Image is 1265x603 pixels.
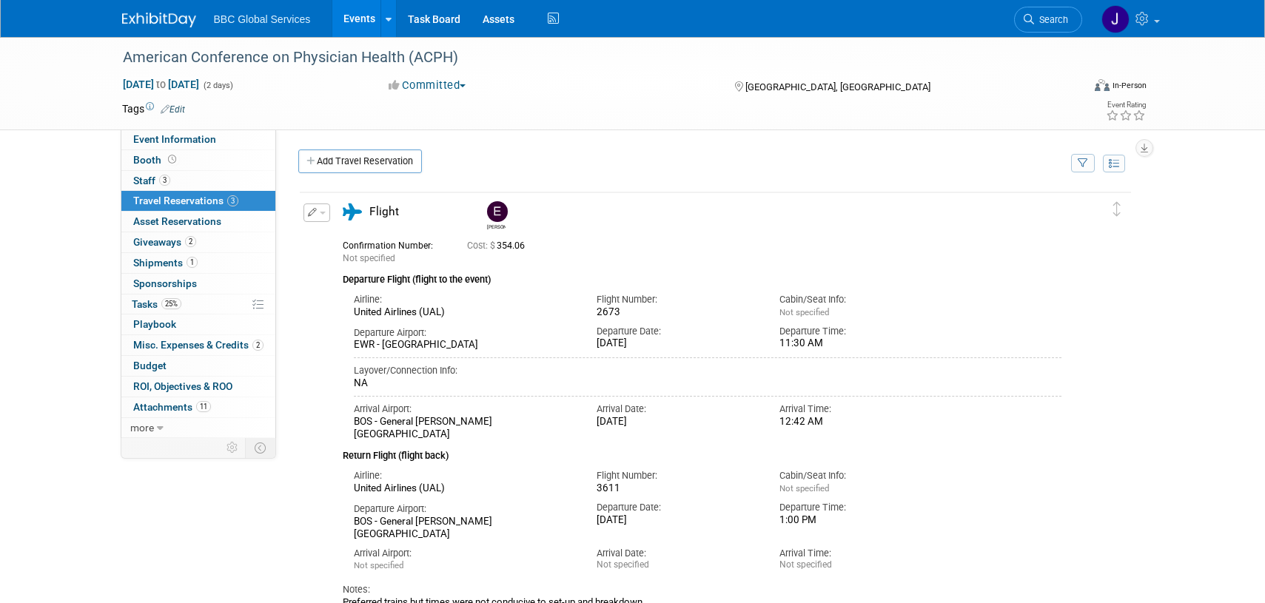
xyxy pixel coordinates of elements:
[202,81,233,90] span: (2 days)
[165,154,179,165] span: Booth not reserved yet
[121,212,275,232] a: Asset Reservations
[779,307,829,317] span: Not specified
[354,482,575,495] div: United Airlines (UAL)
[597,306,757,319] div: 2673
[245,438,275,457] td: Toggle Event Tabs
[133,339,264,351] span: Misc. Expenses & Credits
[121,232,275,252] a: Giveaways2
[122,13,196,27] img: ExhibitDay
[121,150,275,170] a: Booth
[597,325,757,338] div: Departure Date:
[121,397,275,417] a: Attachments11
[133,257,198,269] span: Shipments
[159,175,170,186] span: 3
[1078,159,1088,169] i: Filter by Traveler
[133,133,216,145] span: Event Information
[779,293,940,306] div: Cabin/Seat Info:
[354,326,575,340] div: Departure Airport:
[354,469,575,482] div: Airline:
[354,416,575,441] div: BOS - General [PERSON_NAME][GEOGRAPHIC_DATA]
[1112,80,1147,91] div: In-Person
[133,318,176,330] span: Playbook
[196,401,211,412] span: 11
[467,240,531,251] span: 354.06
[779,514,940,527] div: 1:00 PM
[597,416,757,428] div: [DATE]
[185,236,196,247] span: 2
[779,501,940,514] div: Departure Time:
[121,129,275,149] a: Event Information
[161,104,185,115] a: Edit
[118,44,1060,71] div: American Conference on Physician Health (ACPH)
[220,438,246,457] td: Personalize Event Tab Strip
[133,175,170,186] span: Staff
[343,253,395,263] span: Not specified
[121,253,275,273] a: Shipments1
[369,205,399,218] span: Flight
[343,440,1062,463] div: Return Flight (flight back)
[121,356,275,376] a: Budget
[354,502,575,516] div: Departure Airport:
[1113,202,1121,217] i: Click and drag to move item
[354,293,575,306] div: Airline:
[779,337,940,350] div: 11:30 AM
[779,469,940,482] div: Cabin/Seat Info:
[383,78,472,93] button: Committed
[995,77,1147,99] div: Event Format
[343,236,445,252] div: Confirmation Number:
[121,418,275,438] a: more
[487,201,508,222] img: Ethan Denkensohn
[187,257,198,268] span: 1
[354,377,1062,390] div: NA
[1014,7,1082,33] a: Search
[1106,101,1146,109] div: Event Rating
[597,402,757,416] div: Arrival Date:
[121,171,275,191] a: Staff3
[132,298,181,310] span: Tasks
[483,201,509,230] div: Ethan Denkensohn
[122,101,185,116] td: Tags
[354,306,575,319] div: United Airlines (UAL)
[354,402,575,416] div: Arrival Airport:
[121,274,275,294] a: Sponsorships
[121,294,275,314] a: Tasks25%
[121,335,275,355] a: Misc. Expenses & Credits2
[252,340,264,351] span: 2
[133,195,238,206] span: Travel Reservations
[154,78,168,90] span: to
[130,422,154,434] span: more
[133,154,179,166] span: Booth
[597,501,757,514] div: Departure Date:
[354,339,575,351] div: EWR - [GEOGRAPHIC_DATA]
[161,298,181,309] span: 25%
[343,583,1062,596] div: Notes:
[467,240,497,251] span: Cost: $
[779,402,940,416] div: Arrival Time:
[354,364,1062,377] div: Layover/Connection Info:
[597,337,757,350] div: [DATE]
[779,325,940,338] div: Departure Time:
[1034,14,1068,25] span: Search
[343,203,362,220] i: Flight
[298,149,422,173] a: Add Travel Reservation
[597,547,757,560] div: Arrival Date:
[597,514,757,527] div: [DATE]
[779,416,940,428] div: 12:42 AM
[133,380,232,392] span: ROI, Objectives & ROO
[487,222,506,230] div: Ethan Denkensohn
[122,78,200,91] span: [DATE] [DATE]
[343,265,1062,287] div: Departure Flight (flight to the event)
[597,559,757,570] div: Not specified
[597,482,757,495] div: 3611
[779,559,940,570] div: Not specified
[597,469,757,482] div: Flight Number:
[214,13,311,25] span: BBC Global Services
[133,360,167,371] span: Budget
[354,516,575,541] div: BOS - General [PERSON_NAME][GEOGRAPHIC_DATA]
[354,560,403,570] span: Not specified
[121,191,275,211] a: Travel Reservations3
[597,293,757,306] div: Flight Number:
[354,547,575,560] div: Arrival Airport:
[133,215,221,227] span: Asset Reservations
[745,81,930,92] span: [GEOGRAPHIC_DATA], [GEOGRAPHIC_DATA]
